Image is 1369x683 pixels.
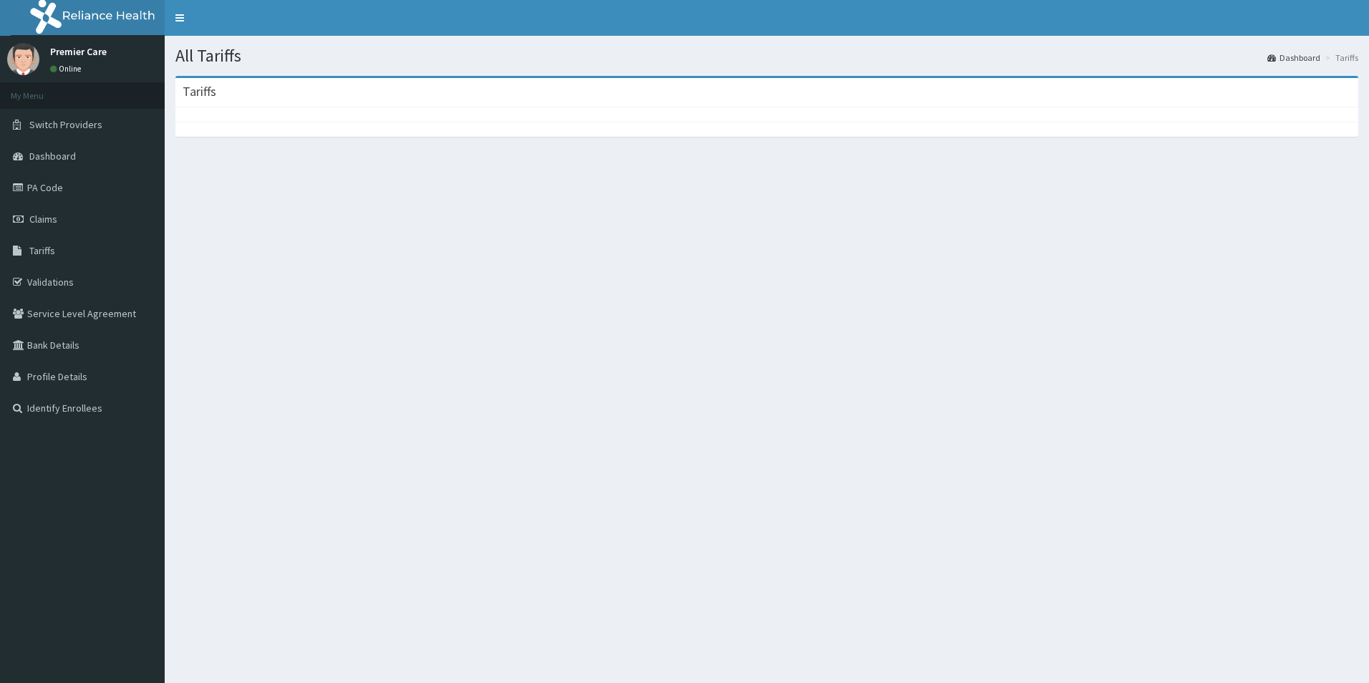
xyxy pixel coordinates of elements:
[7,43,39,75] img: User Image
[29,213,57,226] span: Claims
[175,47,1358,65] h1: All Tariffs
[1267,52,1320,64] a: Dashboard
[29,118,102,131] span: Switch Providers
[29,150,76,163] span: Dashboard
[29,244,55,257] span: Tariffs
[183,85,216,98] h3: Tariffs
[50,47,107,57] p: Premier Care
[50,64,84,74] a: Online
[1322,52,1358,64] li: Tariffs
